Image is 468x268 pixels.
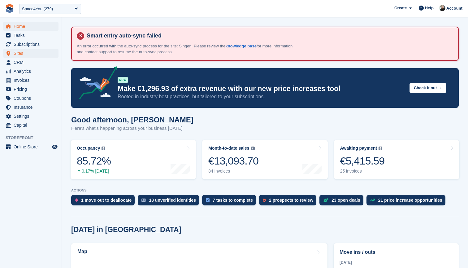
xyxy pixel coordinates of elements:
[208,146,249,151] div: Month-to-date sales
[340,260,453,265] div: [DATE]
[3,112,58,121] a: menu
[331,198,360,203] div: 23 open deals
[319,195,366,209] a: 23 open deals
[208,169,258,174] div: 84 invoices
[378,198,442,203] div: 21 price increase opportunities
[71,140,196,179] a: Occupancy 85.72% 0.17% [DATE]
[409,83,446,93] button: Check it out →
[14,58,51,67] span: CRM
[379,147,382,150] img: icon-info-grey-7440780725fd019a000dd9b08b2336e03edf1995a4989e88bcd33f0948082b44.svg
[213,198,253,203] div: 7 tasks to complete
[370,199,375,201] img: price_increase_opportunities-93ffe204e8149a01c8c9dc8f82e8f89637d9d84a8eef4429ea346261dce0b2c0.svg
[102,147,105,150] img: icon-info-grey-7440780725fd019a000dd9b08b2336e03edf1995a4989e88bcd33f0948082b44.svg
[5,4,14,13] img: stora-icon-8386f47178a22dfd0bd8f6a31ec36ba5ce8667c1dd55bd0f319d3a0aa187defe.svg
[14,121,51,130] span: Capital
[394,5,407,11] span: Create
[323,198,328,202] img: deal-1b604bf984904fb50ccaf53a9ad4b4a5d6e5aea283cecdc64d6e3604feb123c2.svg
[14,40,51,49] span: Subscriptions
[14,94,51,103] span: Coupons
[14,112,51,121] span: Settings
[118,77,128,83] div: NEW
[269,198,313,203] div: 2 prospects to review
[3,58,58,67] a: menu
[118,93,405,100] p: Rooted in industry best practices, but tailored to your subscriptions.
[3,143,58,151] a: menu
[14,31,51,40] span: Tasks
[14,103,51,112] span: Insurance
[118,84,405,93] p: Make €1,296.93 of extra revenue with our new price increases tool
[3,85,58,94] a: menu
[14,85,51,94] span: Pricing
[77,146,100,151] div: Occupancy
[3,121,58,130] a: menu
[425,5,434,11] span: Help
[439,5,445,11] img: Tom Huddleston
[149,198,196,203] div: 18 unverified identities
[71,226,181,234] h2: [DATE] in [GEOGRAPHIC_DATA]
[263,198,266,202] img: prospect-51fa495bee0391a8d652442698ab0144808aea92771e9ea1ae160a38d050c398.svg
[446,5,462,11] span: Account
[3,22,58,31] a: menu
[251,147,255,150] img: icon-info-grey-7440780725fd019a000dd9b08b2336e03edf1995a4989e88bcd33f0948082b44.svg
[84,32,453,39] h4: Smart entry auto-sync failed
[366,195,448,209] a: 21 price increase opportunities
[3,94,58,103] a: menu
[77,43,293,55] p: An error occurred with the auto-sync process for the site: Singen. Please review the for more inf...
[71,125,193,132] p: Here's what's happening across your business [DATE]
[77,249,87,254] h2: Map
[340,155,385,167] div: €5,415.59
[14,49,51,58] span: Sites
[14,76,51,85] span: Invoices
[206,198,210,202] img: task-75834270c22a3079a89374b754ae025e5fb1db73e45f91037f5363f120a921f8.svg
[3,67,58,76] a: menu
[202,140,327,179] a: Month-to-date sales €13,093.70 84 invoices
[71,195,138,209] a: 1 move out to deallocate
[3,31,58,40] a: menu
[14,67,51,76] span: Analytics
[74,66,117,102] img: price-adjustments-announcement-icon-8257ccfd72463d97f412b2fc003d46551f7dbcb40ab6d574587a9cd5c0d94...
[77,155,111,167] div: 85.72%
[6,135,62,141] span: Storefront
[14,143,51,151] span: Online Store
[75,198,78,202] img: move_outs_to_deallocate_icon-f764333ba52eb49d3ac5e1228854f67142a1ed5810a6f6cc68b1a99e826820c5.svg
[208,155,258,167] div: €13,093.70
[226,44,257,48] a: knowledge base
[3,76,58,85] a: menu
[14,22,51,31] span: Home
[340,169,385,174] div: 25 invoices
[3,103,58,112] a: menu
[202,195,259,209] a: 7 tasks to complete
[340,146,377,151] div: Awaiting payment
[77,169,111,174] div: 0.17% [DATE]
[334,140,459,179] a: Awaiting payment €5,415.59 25 invoices
[71,188,459,192] p: ACTIONS
[340,248,453,256] h2: Move ins / outs
[141,198,146,202] img: verify_identity-adf6edd0f0f0b5bbfe63781bf79b02c33cf7c696d77639b501bdc392416b5a36.svg
[3,40,58,49] a: menu
[259,195,319,209] a: 2 prospects to review
[3,49,58,58] a: menu
[81,198,132,203] div: 1 move out to deallocate
[22,6,53,12] div: Space4You (279)
[138,195,202,209] a: 18 unverified identities
[71,116,193,124] h1: Good afternoon, [PERSON_NAME]
[51,143,58,151] a: Preview store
